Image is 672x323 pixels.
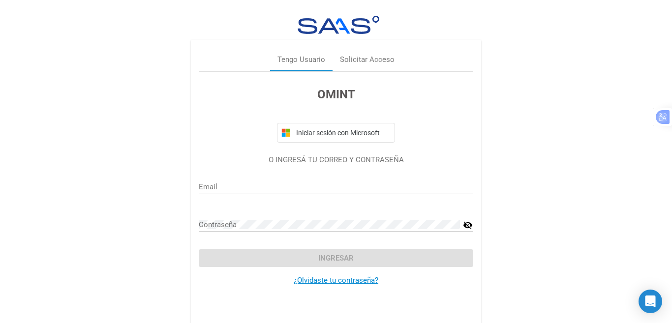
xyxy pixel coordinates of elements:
[340,54,395,65] div: Solicitar Acceso
[277,123,395,143] button: Iniciar sesión con Microsoft
[639,290,662,313] div: Open Intercom Messenger
[294,129,391,137] span: Iniciar sesión con Microsoft
[318,254,354,263] span: Ingresar
[199,249,473,267] button: Ingresar
[199,154,473,166] p: O INGRESÁ TU CORREO Y CONTRASEÑA
[199,86,473,103] h3: OMINT
[277,54,325,65] div: Tengo Usuario
[294,276,378,285] a: ¿Olvidaste tu contraseña?
[463,219,473,231] mat-icon: visibility_off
